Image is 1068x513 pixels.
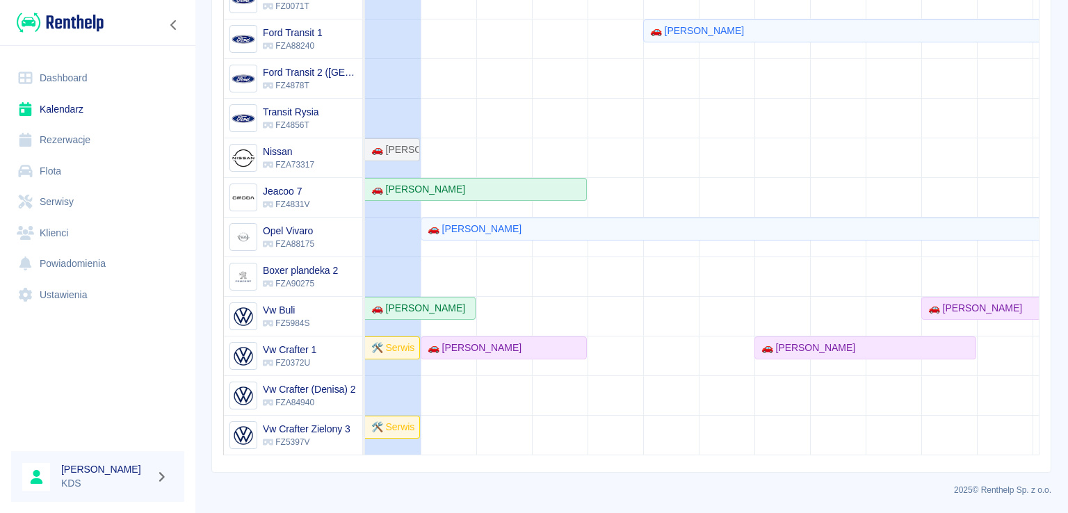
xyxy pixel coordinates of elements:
div: 🚗 [PERSON_NAME] [422,222,521,236]
div: 🚗 [PERSON_NAME] [923,301,1022,316]
img: Image [232,424,254,447]
p: FZ4856T [263,119,319,131]
img: Image [232,147,254,170]
h6: Vw Crafter (Denisa) 2 [263,382,356,396]
p: FZA73317 [263,158,314,171]
img: Image [232,226,254,249]
h6: Ford Transit 2 (Niemcy) [263,65,357,79]
h6: Opel Vivaro [263,224,314,238]
h6: Ford Transit 1 [263,26,323,40]
a: Flota [11,156,184,187]
a: Rezerwacje [11,124,184,156]
p: 2025 © Renthelp Sp. z o.o. [211,484,1051,496]
div: 🚗 [PERSON_NAME] [756,341,855,355]
p: FZ5397V [263,436,350,448]
img: Image [232,67,254,90]
p: KDS [61,476,150,491]
p: FZ0372U [263,357,316,369]
a: Kalendarz [11,94,184,125]
div: 🚗 [PERSON_NAME] [366,182,465,197]
a: Dashboard [11,63,184,94]
img: Image [232,305,254,328]
p: FZ4878T [263,79,357,92]
div: 🛠️ Serwis [366,341,414,355]
div: 🚗 [PERSON_NAME] [422,341,521,355]
h6: Jeacoo 7 [263,184,309,198]
p: FZ4831V [263,198,309,211]
h6: Vw Buli [263,303,309,317]
img: Image [232,186,254,209]
img: Image [232,266,254,288]
div: 🚗 [PERSON_NAME] [645,24,744,38]
p: FZ5984S [263,317,309,329]
a: Serwisy [11,186,184,218]
img: Renthelp logo [17,11,104,34]
h6: Nissan [263,145,314,158]
h6: Transit Rysia [263,105,319,119]
img: Image [232,345,254,368]
a: Ustawienia [11,279,184,311]
h6: Boxer plandeka 2 [263,263,338,277]
a: Klienci [11,218,184,249]
div: 🚗 [PERSON_NAME] [366,142,419,157]
p: FZA88175 [263,238,314,250]
h6: Vw Crafter 1 [263,343,316,357]
p: FZA90275 [263,277,338,290]
div: 🛠️ Serwis [366,420,414,434]
p: FZA84940 [263,396,356,409]
img: Image [232,28,254,51]
p: FZA88240 [263,40,323,52]
div: 🚗 [PERSON_NAME] [366,301,465,316]
h6: Vw Crafter Zielony 3 [263,422,350,436]
button: Zwiń nawigację [163,16,184,34]
img: Image [232,107,254,130]
img: Image [232,384,254,407]
a: Renthelp logo [11,11,104,34]
h6: [PERSON_NAME] [61,462,150,476]
a: Powiadomienia [11,248,184,279]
